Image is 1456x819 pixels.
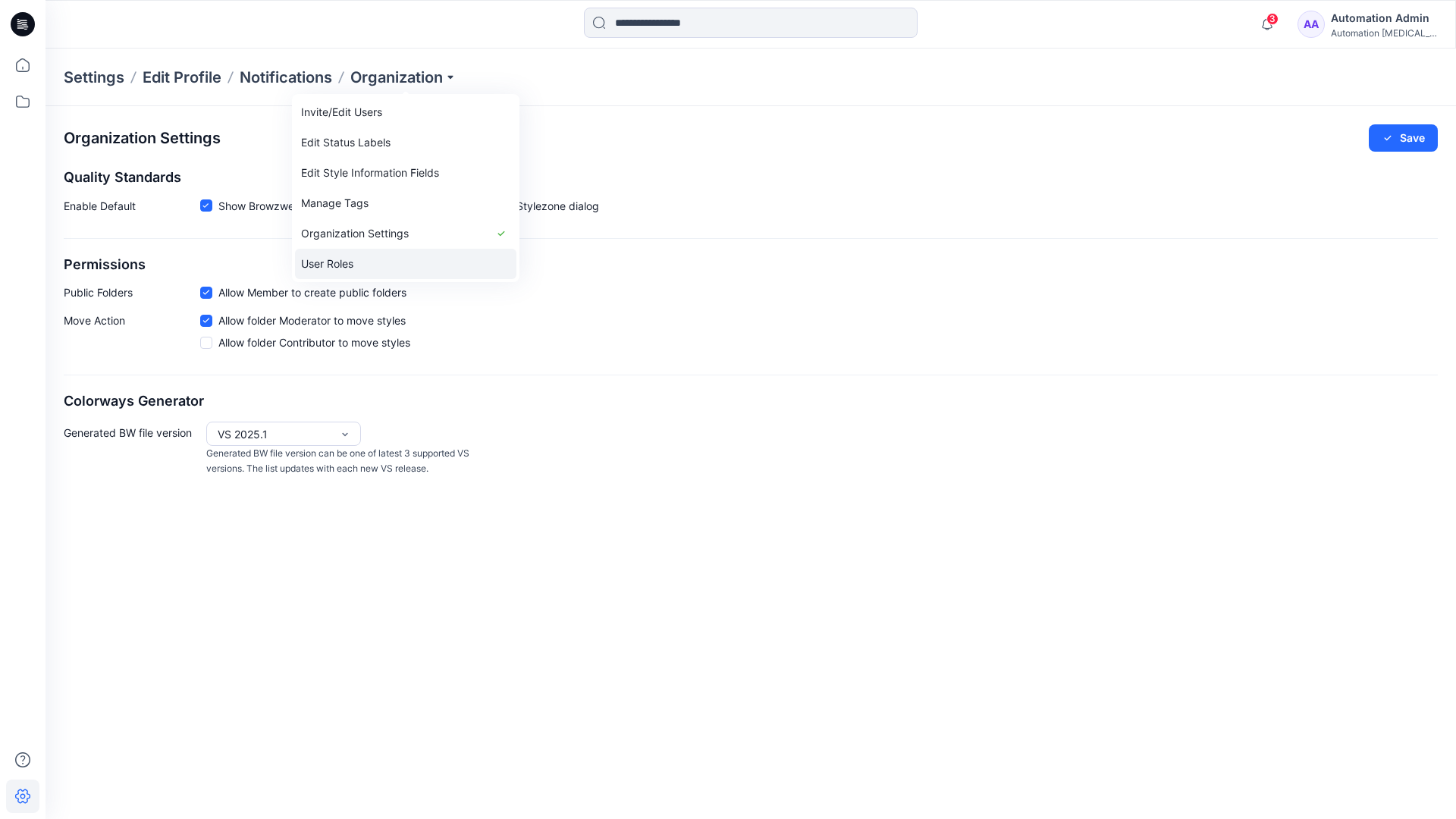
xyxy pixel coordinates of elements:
[64,67,124,88] p: Settings
[295,97,516,127] a: Invite/Edit Users
[295,158,516,188] a: Edit Style Information Fields
[218,312,406,328] span: Allow folder Moderator to move styles
[64,198,200,220] p: Enable Default
[64,394,1438,409] h2: Colorways Generator
[218,426,331,442] div: VS 2025.1
[64,284,200,300] p: Public Folders
[295,188,516,218] a: Manage Tags
[206,446,476,477] p: Generated BW file version can be one of latest 3 supported VS versions. The list updates with eac...
[295,218,516,249] a: Organization Settings
[295,249,516,279] a: User Roles
[1331,27,1437,39] div: Automation [MEDICAL_DATA]...
[1298,11,1325,38] div: AA
[218,284,406,300] span: Allow Member to create public folders
[64,130,221,147] h2: Organization Settings
[64,422,200,477] p: Generated BW file version
[1369,124,1438,152] button: Save
[240,67,332,88] a: Notifications
[64,170,1438,186] h2: Quality Standards
[295,127,516,158] a: Edit Status Labels
[218,198,599,214] span: Show Browzwear’s default quality standards in the Share to Stylezone dialog
[64,257,1438,273] h2: Permissions
[64,312,200,356] p: Move Action
[1266,13,1279,25] span: 3
[218,334,410,350] span: Allow folder Contributor to move styles
[143,67,221,88] a: Edit Profile
[1331,9,1437,27] div: Automation Admin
